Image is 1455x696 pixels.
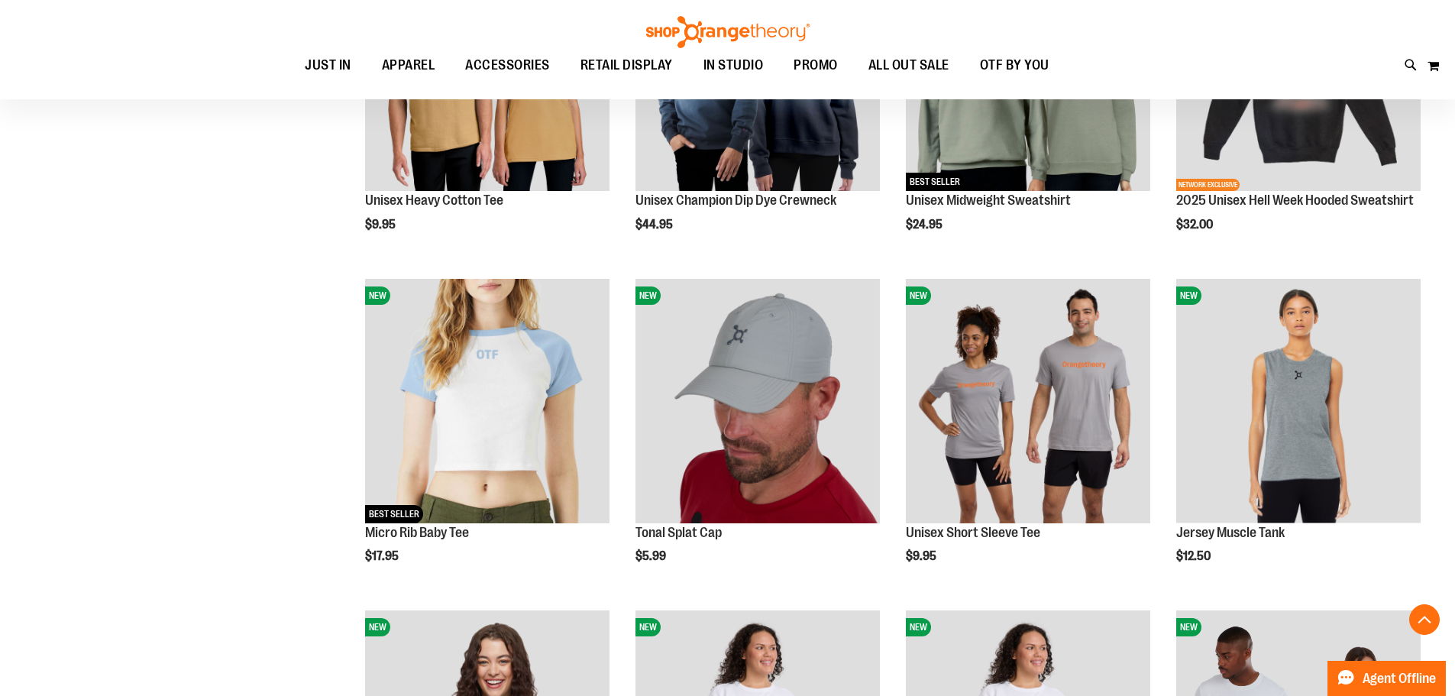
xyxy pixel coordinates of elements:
[906,525,1040,540] a: Unisex Short Sleeve Tee
[906,193,1071,208] a: Unisex Midweight Sweatshirt
[1363,672,1436,686] span: Agent Offline
[906,618,931,636] span: NEW
[868,48,949,83] span: ALL OUT SALE
[1176,218,1215,231] span: $32.00
[365,549,401,563] span: $17.95
[305,48,351,83] span: JUST IN
[357,271,617,603] div: product
[1176,286,1201,305] span: NEW
[365,286,390,305] span: NEW
[703,48,764,83] span: IN STUDIO
[1176,279,1421,523] img: Jersey Muscle Tank
[794,48,838,83] span: PROMO
[465,48,550,83] span: ACCESSORIES
[635,286,661,305] span: NEW
[906,279,1150,526] a: Unisex Short Sleeve TeeNEW
[635,525,722,540] a: Tonal Splat Cap
[365,193,503,208] a: Unisex Heavy Cotton Tee
[1176,279,1421,526] a: Jersey Muscle TankNEW
[906,173,964,191] span: BEST SELLER
[644,16,812,48] img: Shop Orangetheory
[628,271,888,603] div: product
[1176,179,1240,191] span: NETWORK EXCLUSIVE
[980,48,1049,83] span: OTF BY YOU
[906,218,945,231] span: $24.95
[906,286,931,305] span: NEW
[365,218,398,231] span: $9.95
[906,549,939,563] span: $9.95
[365,505,423,523] span: BEST SELLER
[635,193,836,208] a: Unisex Champion Dip Dye Crewneck
[1176,525,1285,540] a: Jersey Muscle Tank
[365,618,390,636] span: NEW
[635,279,880,523] img: Product image for Grey Tonal Splat Cap
[635,218,675,231] span: $44.95
[365,279,609,526] a: Micro Rib Baby TeeNEWBEST SELLER
[365,279,609,523] img: Micro Rib Baby Tee
[1327,661,1446,696] button: Agent Offline
[580,48,673,83] span: RETAIL DISPLAY
[1176,618,1201,636] span: NEW
[1169,271,1428,603] div: product
[898,271,1158,603] div: product
[1176,549,1213,563] span: $12.50
[1409,604,1440,635] button: Back To Top
[635,279,880,526] a: Product image for Grey Tonal Splat CapNEW
[382,48,435,83] span: APPAREL
[635,549,668,563] span: $5.99
[365,525,469,540] a: Micro Rib Baby Tee
[906,279,1150,523] img: Unisex Short Sleeve Tee
[1176,193,1414,208] a: 2025 Unisex Hell Week Hooded Sweatshirt
[635,618,661,636] span: NEW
